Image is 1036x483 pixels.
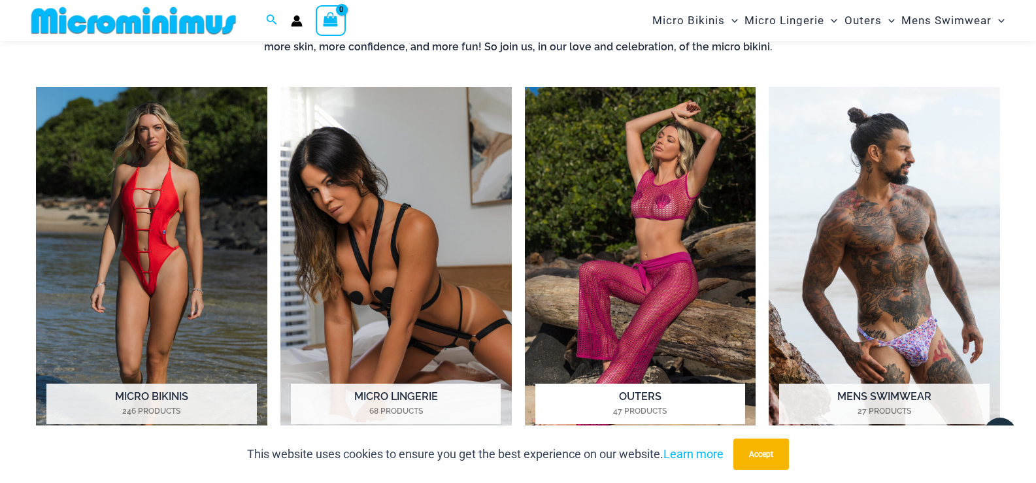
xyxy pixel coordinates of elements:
mark: 27 Products [779,405,989,417]
h2: Micro Bikinis [46,384,256,424]
span: Micro Bikinis [652,4,725,37]
span: Micro Lingerie [744,4,824,37]
a: Micro BikinisMenu ToggleMenu Toggle [649,4,741,37]
a: View Shopping Cart, empty [316,5,346,35]
button: Accept [733,439,789,470]
a: Visit product category Mens Swimwear [769,87,1000,443]
p: This website uses cookies to ensure you get the best experience on our website. [247,444,724,464]
span: Mens Swimwear [901,4,992,37]
a: Visit product category Outers [525,87,756,443]
span: Menu Toggle [992,4,1005,37]
a: Account icon link [291,15,303,27]
span: Outers [844,4,882,37]
img: Mens Swimwear [769,87,1000,443]
nav: Site Navigation [647,2,1010,39]
img: Outers [525,87,756,443]
span: Menu Toggle [725,4,738,37]
h2: Outers [535,384,745,424]
span: Menu Toggle [824,4,837,37]
mark: 47 Products [535,405,745,417]
img: Micro Bikinis [36,87,267,443]
span: Menu Toggle [882,4,895,37]
h2: Mens Swimwear [779,384,989,424]
a: Learn more [663,447,724,461]
mark: 246 Products [46,405,256,417]
a: Visit product category Micro Bikinis [36,87,267,443]
a: Micro LingerieMenu ToggleMenu Toggle [741,4,841,37]
a: Visit product category Micro Lingerie [280,87,512,443]
a: Search icon link [266,12,278,29]
a: OutersMenu ToggleMenu Toggle [841,4,898,37]
img: Micro Lingerie [280,87,512,443]
h2: Micro Lingerie [291,384,501,424]
img: MM SHOP LOGO FLAT [26,6,241,35]
a: Mens SwimwearMenu ToggleMenu Toggle [898,4,1008,37]
mark: 68 Products [291,405,501,417]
